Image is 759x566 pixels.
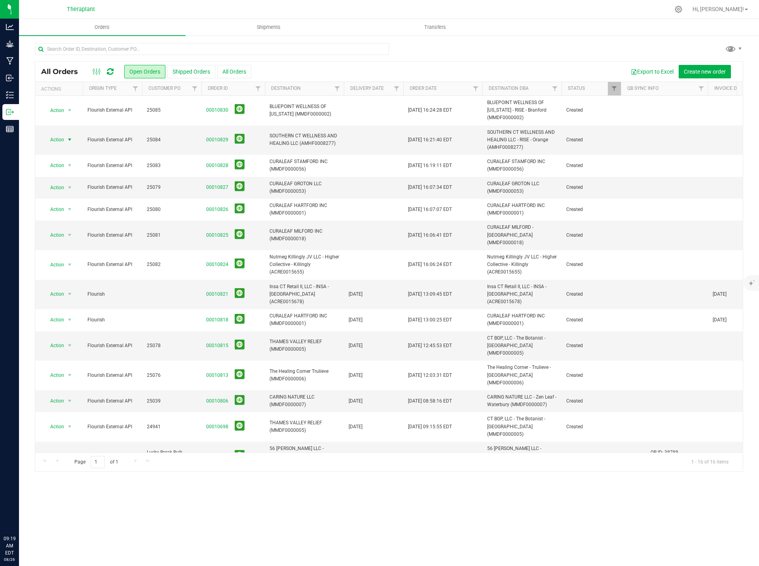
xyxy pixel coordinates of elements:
[269,103,339,118] span: BLUEPOINT WELLNESS OF [US_STATE] (MMDF0000002)
[693,6,744,12] span: Hi, [PERSON_NAME]!
[566,423,616,431] span: Created
[43,289,65,300] span: Action
[408,106,452,114] span: [DATE] 16:24:28 EDT
[487,415,557,438] span: CT BGP, LLC - The Botanist - [GEOGRAPHIC_DATA] (MMDF0000005)
[65,340,75,351] span: select
[206,232,228,239] a: 00010825
[43,105,65,116] span: Action
[206,397,228,405] a: 00010806
[43,395,65,406] span: Action
[65,134,75,145] span: select
[65,160,75,171] span: select
[408,261,452,268] span: [DATE] 16:06:24 EDT
[19,19,186,36] a: Orders
[349,291,362,298] span: [DATE]
[651,450,663,455] span: QB ID:
[626,65,679,78] button: Export to Excel
[684,68,726,75] span: Create new order
[65,105,75,116] span: select
[349,423,362,431] span: [DATE]
[713,291,727,298] span: [DATE]
[408,397,452,405] span: [DATE] 08:58:16 EDT
[350,85,384,91] a: Delivery Date
[408,372,452,379] span: [DATE] 12:03:31 EDT
[664,450,678,455] span: 38788
[269,283,339,306] span: Insa CT Retail II, LLC - INSA - [GEOGRAPHIC_DATA] (ACRE0015678)
[349,342,362,349] span: [DATE]
[269,202,339,217] span: CURALEAF HARTFORD INC (MMDF0000001)
[206,106,228,114] a: 00010830
[713,316,727,324] span: [DATE]
[568,85,585,91] a: Status
[487,334,557,357] span: CT BGP, LLC - The Botanist - [GEOGRAPHIC_DATA] (MMDF0000005)
[186,19,352,36] a: Shipments
[269,228,339,243] span: CURALEAF MILFORD INC (MMDF0000018)
[41,86,80,92] div: Actions
[714,85,745,91] a: Invoice Date
[65,451,75,462] span: select
[147,449,197,464] span: Lucky Break Bulk Distillate
[87,372,137,379] span: Flourish External API
[208,85,228,91] a: Order ID
[43,421,65,432] span: Action
[87,291,137,298] span: Flourish
[6,108,14,116] inline-svg: Outbound
[147,184,197,191] span: 25079
[269,368,339,383] span: The Healing Corner Trulieve (MMDF0000006)
[6,125,14,133] inline-svg: Reports
[43,340,65,351] span: Action
[43,160,65,171] span: Action
[147,397,197,405] span: 25039
[6,91,14,99] inline-svg: Inventory
[566,206,616,213] span: Created
[65,395,75,406] span: select
[566,372,616,379] span: Created
[331,82,344,95] a: Filter
[269,158,339,173] span: CURALEAF STAMFORD INC (MMDF0000056)
[8,503,32,526] iframe: Resource center
[84,24,120,31] span: Orders
[566,136,616,144] span: Created
[43,451,65,462] span: Action
[65,370,75,381] span: select
[87,397,137,405] span: Flourish External API
[487,364,557,387] span: The Healing Corner - Trulieve - [GEOGRAPHIC_DATA] (MMDF0000006)
[487,445,557,468] span: 56 [PERSON_NAME] LLC - LUCKY BREAK CANNABIS - Bridgeport (ACFB0000056)
[206,162,228,169] a: 00010828
[147,423,197,431] span: 24941
[206,372,228,379] a: 00010813
[269,338,339,353] span: THAMES VALLEY RELIEF (MMDF0000005)
[124,65,165,78] button: Open Orders
[43,230,65,241] span: Action
[608,82,621,95] a: Filter
[65,421,75,432] span: select
[129,82,142,95] a: Filter
[349,372,362,379] span: [DATE]
[469,82,482,95] a: Filter
[65,230,75,241] span: select
[408,291,452,298] span: [DATE] 13:09:45 EDT
[148,85,180,91] a: Customer PO
[566,232,616,239] span: Created
[487,129,557,152] span: SOUTHERN CT WELLNESS AND HEALING LLC - RISE - Orange (AMHF0008277)
[43,259,65,270] span: Action
[87,316,137,324] span: Flourish
[566,162,616,169] span: Created
[269,253,339,276] span: Nutmeg Killingly JV LLC - Higher Collective - Killingly (ACRE0015655)
[246,24,291,31] span: Shipments
[206,184,228,191] a: 00010827
[566,342,616,349] span: Created
[206,206,228,213] a: 00010826
[408,184,452,191] span: [DATE] 16:07:34 EDT
[269,180,339,195] span: CURALEAF GROTON LLC (MMDF0000053)
[147,206,197,213] span: 25080
[65,314,75,325] span: select
[87,423,137,431] span: Flourish External API
[269,419,339,434] span: THAMES VALLEY RELIEF (MMDF0000005)
[4,557,15,562] p: 08/26
[206,291,228,298] a: 00010821
[167,65,215,78] button: Shipped Orders
[87,106,137,114] span: Flourish External API
[147,136,197,144] span: 25084
[147,261,197,268] span: 25082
